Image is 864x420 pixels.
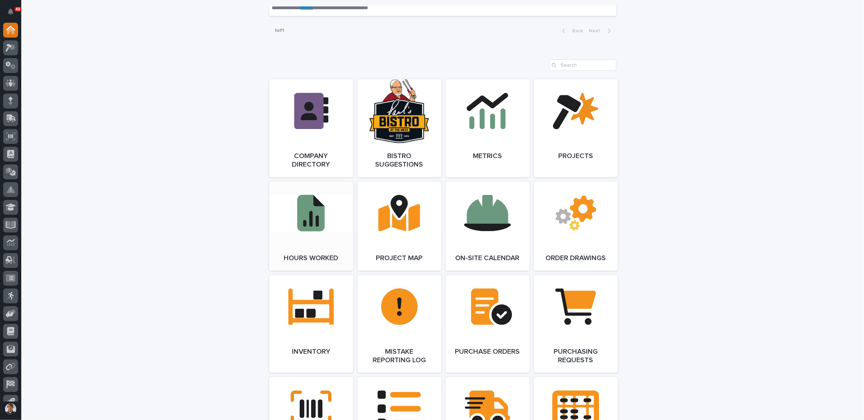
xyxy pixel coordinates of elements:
a: Project Map [357,181,441,271]
button: Back [557,28,586,34]
a: Inventory [269,275,353,373]
button: Notifications [3,4,18,19]
a: Metrics [446,79,530,177]
p: 49 [16,7,20,12]
a: Order Drawings [534,181,618,271]
p: 1 of 1 [269,22,290,39]
button: users-avatar [3,402,18,416]
a: Company Directory [269,79,353,177]
input: Search [549,60,616,71]
a: Hours Worked [269,181,353,271]
button: Next [586,28,616,34]
a: Purchase Orders [446,275,530,373]
div: Notifications49 [9,9,18,20]
span: Back [568,28,583,33]
a: Projects [534,79,618,177]
a: Mistake Reporting Log [357,275,441,373]
a: Purchasing Requests [534,275,618,373]
span: Next [589,28,605,33]
a: Bistro Suggestions [357,79,441,177]
a: On-Site Calendar [446,181,530,271]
